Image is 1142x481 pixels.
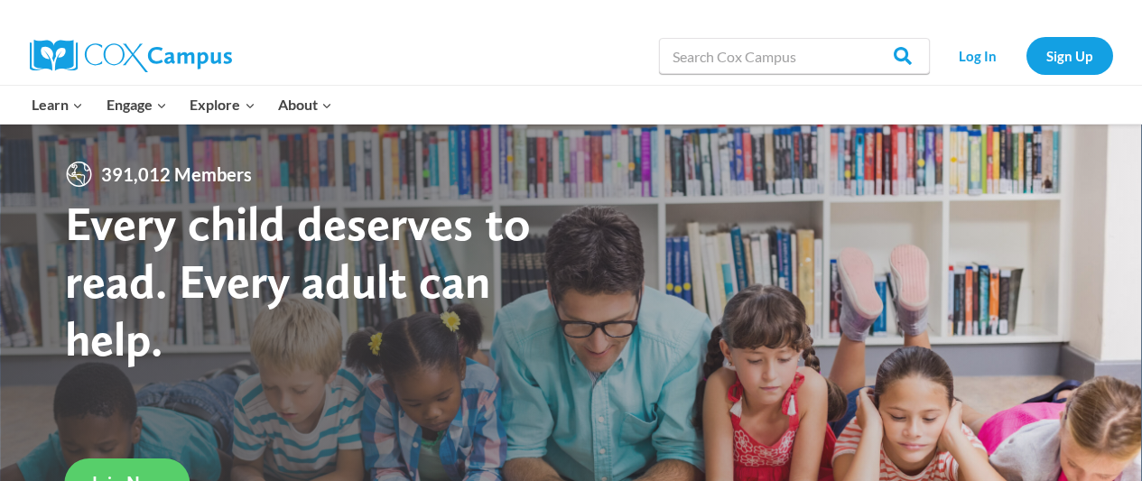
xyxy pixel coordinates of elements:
[65,194,531,366] strong: Every child deserves to read. Every adult can help.
[1026,37,1113,74] a: Sign Up
[939,37,1113,74] nav: Secondary Navigation
[659,38,930,74] input: Search Cox Campus
[107,93,167,116] span: Engage
[21,86,344,124] nav: Primary Navigation
[32,93,83,116] span: Learn
[278,93,332,116] span: About
[939,37,1017,74] a: Log In
[94,160,259,189] span: 391,012 Members
[30,40,232,72] img: Cox Campus
[190,93,255,116] span: Explore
